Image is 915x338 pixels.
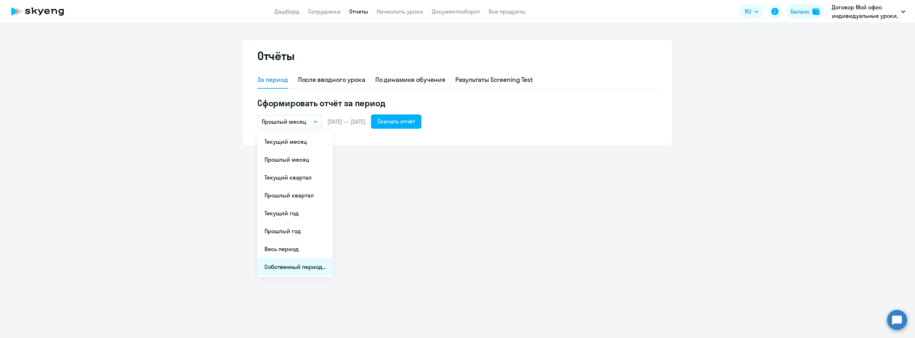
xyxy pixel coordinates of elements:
[274,8,300,15] a: Дашборд
[432,8,480,15] a: Документооборот
[489,8,526,15] a: Все продукты
[308,8,341,15] a: Сотрудники
[257,49,295,63] h2: Отчёты
[257,75,288,84] div: За период
[257,97,658,109] h5: Сформировать отчёт за период
[791,7,810,16] div: Баланс
[745,7,751,16] span: RU
[377,117,415,126] div: Скачать отчёт
[327,118,365,126] span: [DATE] — [DATE]
[298,75,365,84] div: После вводного урока
[262,117,306,126] p: Прошлый месяц
[455,75,533,84] div: Результаты Screening Test
[257,115,322,128] button: Прошлый месяц
[257,131,333,277] ul: RU
[377,8,423,15] a: Начислить уроки
[812,8,820,15] img: balance
[371,114,421,129] button: Скачать отчёт
[740,4,763,19] button: RU
[375,75,445,84] div: По динамике обучения
[828,3,909,20] button: Договор Мой офис индивидуальные уроки, НОВЫЕ ОБЛАЧНЫЕ ТЕХНОЛОГИИ, ООО
[349,8,368,15] a: Отчеты
[786,4,824,19] button: Балансbalance
[832,3,898,20] p: Договор Мой офис индивидуальные уроки, НОВЫЕ ОБЛАЧНЫЕ ТЕХНОЛОГИИ, ООО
